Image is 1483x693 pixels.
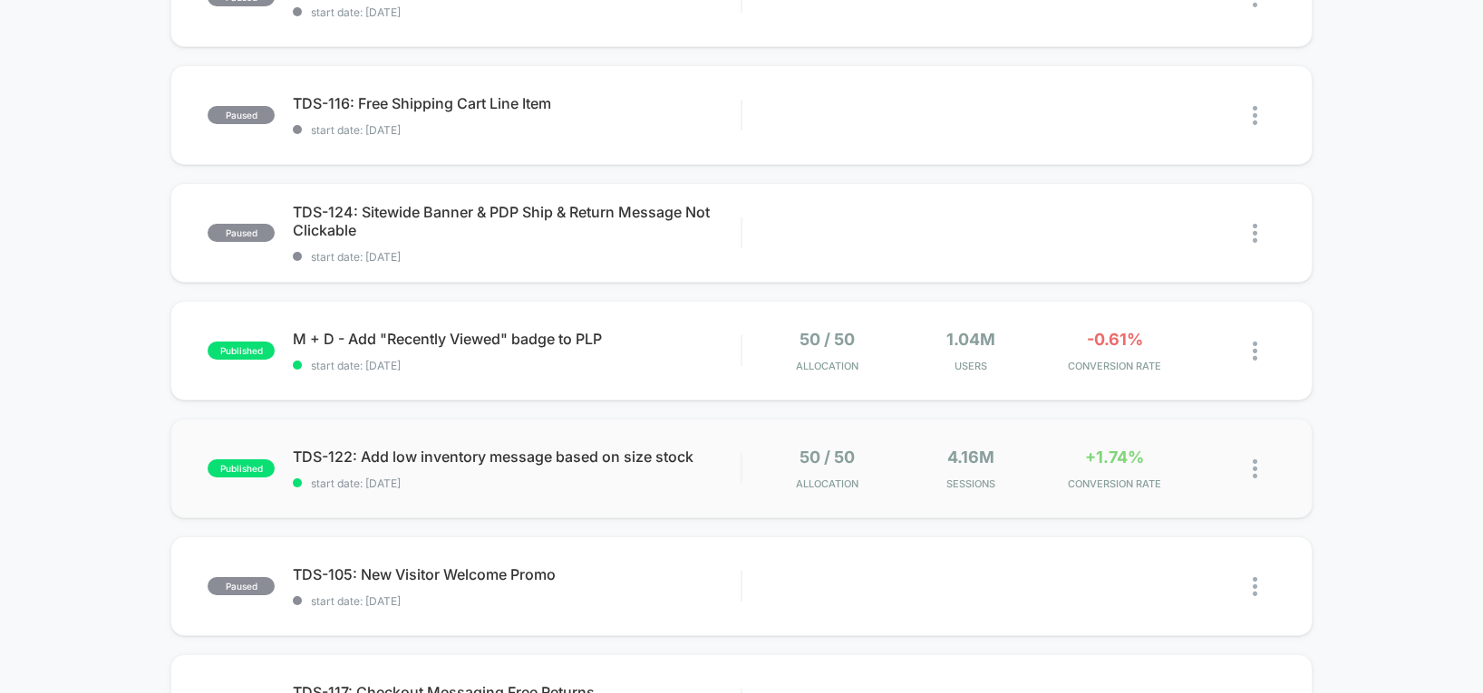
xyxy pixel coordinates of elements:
[293,594,741,608] span: start date: [DATE]
[1048,477,1182,490] span: CONVERSION RATE
[800,448,855,467] span: 50 / 50
[208,106,275,124] span: paused
[1253,459,1257,478] img: close
[946,330,995,349] span: 1.04M
[293,330,741,348] span: M + D - Add "Recently Viewed" badge to PLP
[293,448,741,466] span: TDS-122: Add low inventory message based on size stock
[293,476,741,490] span: start date: [DATE]
[796,477,858,490] span: Allocation
[293,203,741,239] span: TDS-124: Sitewide Banner & PDP Ship & Return Message Not Clickable
[293,565,741,583] span: TDS-105: New Visitor Welcome Promo
[293,94,741,112] span: TDS-116: Free Shipping Cart Line Item
[904,360,1038,372] span: Users
[904,477,1038,490] span: Sessions
[1085,448,1144,467] span: +1.74%
[1253,106,1257,125] img: close
[800,330,855,349] span: 50 / 50
[1253,224,1257,243] img: close
[1253,577,1257,596] img: close
[293,5,741,19] span: start date: [DATE]
[208,342,275,360] span: published
[1253,342,1257,361] img: close
[293,359,741,372] span: start date: [DATE]
[293,123,741,137] span: start date: [DATE]
[947,448,994,467] span: 4.16M
[208,224,275,242] span: paused
[208,459,275,477] span: published
[1048,360,1182,372] span: CONVERSION RATE
[1087,330,1143,349] span: -0.61%
[796,360,858,372] span: Allocation
[293,250,741,264] span: start date: [DATE]
[208,577,275,595] span: paused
